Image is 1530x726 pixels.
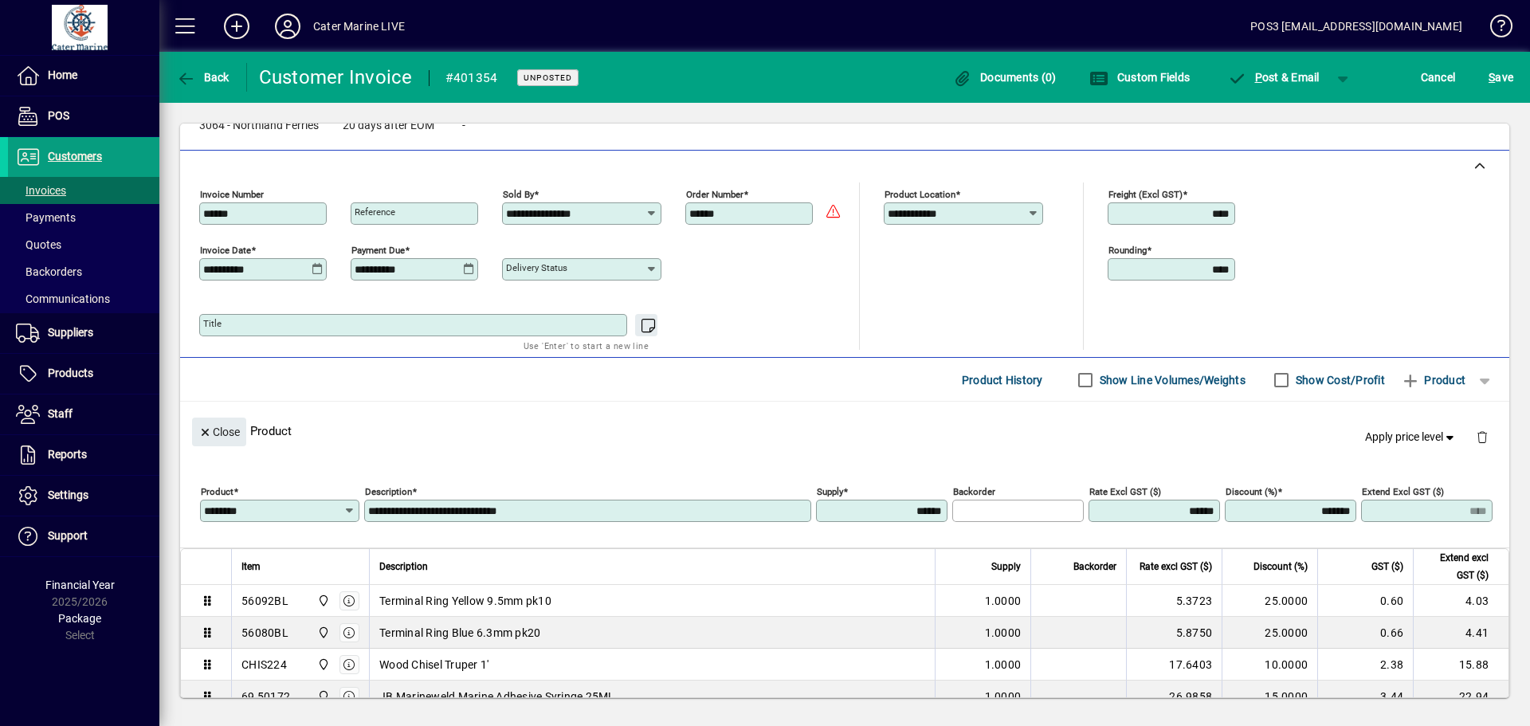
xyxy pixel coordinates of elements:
mat-label: Extend excl GST ($) [1362,486,1444,497]
span: ave [1489,65,1513,90]
span: Close [198,419,240,445]
span: Cater Marine [313,688,331,705]
mat-label: Supply [817,486,843,497]
mat-label: Invoice date [200,245,251,256]
a: Payments [8,204,159,231]
span: Product History [962,367,1043,393]
a: Invoices [8,177,159,204]
span: Rate excl GST ($) [1140,558,1212,575]
mat-label: Description [365,486,412,497]
span: Terminal Ring Yellow 9.5mm pk10 [379,593,551,609]
span: Communications [16,292,110,305]
div: 56092BL [241,593,288,609]
div: 69 50172 [241,689,290,704]
span: Back [176,71,229,84]
button: Close [192,418,246,446]
span: Payments [16,211,76,224]
app-page-header-button: Delete [1463,430,1501,444]
span: Backorders [16,265,82,278]
button: Save [1485,63,1517,92]
button: Documents (0) [949,63,1061,92]
mat-label: Discount (%) [1226,486,1277,497]
span: 20 days after EOM [343,120,434,132]
button: Cancel [1417,63,1460,92]
span: Suppliers [48,326,93,339]
span: Settings [48,489,88,501]
div: 5.3723 [1136,593,1212,609]
span: Terminal Ring Blue 6.3mm pk20 [379,625,540,641]
button: Apply price level [1359,423,1464,452]
a: Quotes [8,231,159,258]
app-page-header-button: Close [188,424,250,438]
td: 15.88 [1413,649,1508,681]
label: Show Line Volumes/Weights [1096,372,1246,388]
span: JB Marineweld Marine Adhesive Syringe 25ML [379,689,615,704]
span: 3064 - Northland Ferries [199,120,319,132]
span: Item [241,558,261,575]
span: Products [48,367,93,379]
span: 1.0000 [985,657,1022,673]
a: Staff [8,394,159,434]
span: Reports [48,448,87,461]
span: Backorder [1073,558,1116,575]
span: Package [58,612,101,625]
div: Customer Invoice [259,65,413,90]
button: Add [211,12,262,41]
button: Back [172,63,233,92]
mat-label: Delivery status [506,262,567,273]
span: Supply [991,558,1021,575]
td: 25.0000 [1222,617,1317,649]
a: Support [8,516,159,556]
span: Product [1401,367,1465,393]
a: POS [8,96,159,136]
div: 17.6403 [1136,657,1212,673]
mat-hint: Use 'Enter' to start a new line [524,336,649,355]
a: Products [8,354,159,394]
a: Knowledge Base [1478,3,1510,55]
span: Staff [48,407,73,420]
a: Suppliers [8,313,159,353]
mat-label: Product [201,486,233,497]
td: 10.0000 [1222,649,1317,681]
div: Cater Marine LIVE [313,14,405,39]
td: 3.44 [1317,681,1413,712]
mat-label: Rounding [1108,245,1147,256]
mat-label: Payment due [351,245,405,256]
label: Show Cost/Profit [1293,372,1385,388]
span: GST ($) [1371,558,1403,575]
a: Reports [8,435,159,475]
button: Delete [1463,418,1501,456]
div: POS3 [EMAIL_ADDRESS][DOMAIN_NAME] [1250,14,1462,39]
span: ost & Email [1227,71,1320,84]
a: Communications [8,285,159,312]
span: Extend excl GST ($) [1423,549,1489,584]
span: Unposted [524,73,572,83]
span: Discount (%) [1253,558,1308,575]
span: Support [48,529,88,542]
button: Post & Email [1219,63,1328,92]
span: Financial Year [45,579,115,591]
div: 26.9858 [1136,689,1212,704]
span: Quotes [16,238,61,251]
span: 1.0000 [985,593,1022,609]
span: P [1255,71,1262,84]
mat-label: Invoice number [200,189,264,200]
mat-label: Freight (excl GST) [1108,189,1183,200]
span: 1.0000 [985,689,1022,704]
mat-label: Rate excl GST ($) [1089,486,1161,497]
td: 15.0000 [1222,681,1317,712]
div: CHIS224 [241,657,287,673]
span: Home [48,69,77,81]
mat-label: Product location [885,189,955,200]
span: - [462,120,465,132]
span: Documents (0) [953,71,1057,84]
button: Custom Fields [1085,63,1194,92]
td: 2.38 [1317,649,1413,681]
td: 0.60 [1317,585,1413,617]
mat-label: Reference [355,206,395,218]
button: Profile [262,12,313,41]
mat-label: Backorder [953,486,995,497]
td: 22.94 [1413,681,1508,712]
td: 4.03 [1413,585,1508,617]
span: Invoices [16,184,66,197]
